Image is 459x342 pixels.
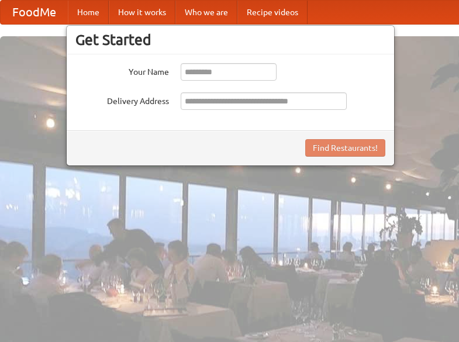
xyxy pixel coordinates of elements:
[75,92,169,107] label: Delivery Address
[305,139,385,157] button: Find Restaurants!
[175,1,237,24] a: Who we are
[237,1,308,24] a: Recipe videos
[75,31,385,49] h3: Get Started
[1,1,68,24] a: FoodMe
[68,1,109,24] a: Home
[75,63,169,78] label: Your Name
[109,1,175,24] a: How it works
